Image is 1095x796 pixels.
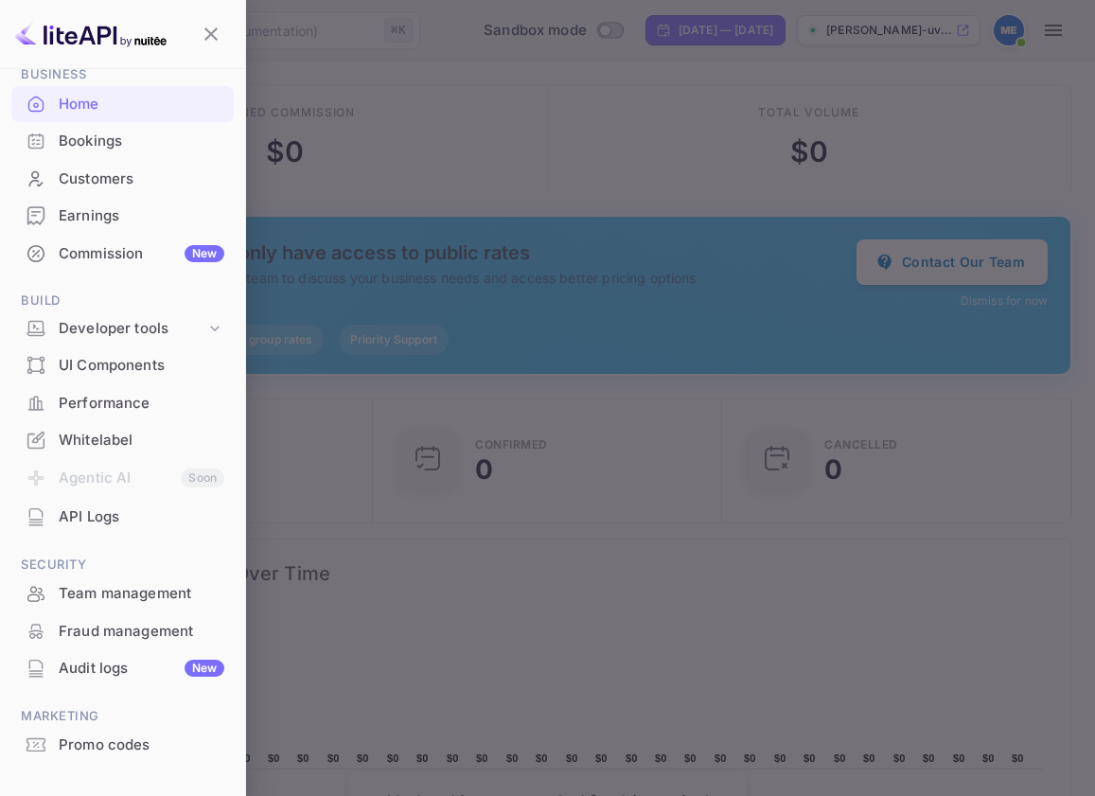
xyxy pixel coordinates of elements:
div: Promo codes [11,727,234,764]
div: Developer tools [11,312,234,345]
div: Audit logsNew [11,650,234,687]
div: Earnings [59,205,224,227]
div: Fraud management [59,621,224,643]
div: Promo codes [59,734,224,756]
div: Home [59,94,224,115]
div: CommissionNew [11,236,234,273]
div: Home [11,86,234,123]
div: Audit logs [59,658,224,680]
span: Build [11,291,234,311]
div: Performance [11,385,234,422]
div: UI Components [59,355,224,377]
div: API Logs [59,506,224,528]
div: Commission [59,243,224,265]
span: Marketing [11,706,234,727]
a: Bookings [11,123,234,158]
a: Audit logsNew [11,650,234,685]
div: Team management [59,583,224,605]
div: Fraud management [11,613,234,650]
div: Performance [59,393,224,415]
a: Whitelabel [11,422,234,457]
a: Earnings [11,198,234,233]
a: CommissionNew [11,236,234,271]
a: Home [11,86,234,121]
a: API Logs [11,499,234,534]
a: Performance [11,385,234,420]
a: Team management [11,575,234,610]
div: Customers [59,168,224,190]
div: API Logs [11,499,234,536]
a: Promo codes [11,727,234,762]
div: Earnings [11,198,234,235]
a: Customers [11,161,234,196]
div: New [185,660,224,677]
a: Fraud management [11,613,234,648]
span: Security [11,555,234,575]
div: UI Components [11,347,234,384]
a: UI Components [11,347,234,382]
img: LiteAPI logo [15,19,167,49]
div: Whitelabel [11,422,234,459]
span: Business [11,64,234,85]
div: Bookings [59,131,224,152]
div: Whitelabel [59,430,224,451]
div: Bookings [11,123,234,160]
div: Developer tools [59,318,205,340]
div: Customers [11,161,234,198]
div: New [185,245,224,262]
div: Team management [11,575,234,612]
